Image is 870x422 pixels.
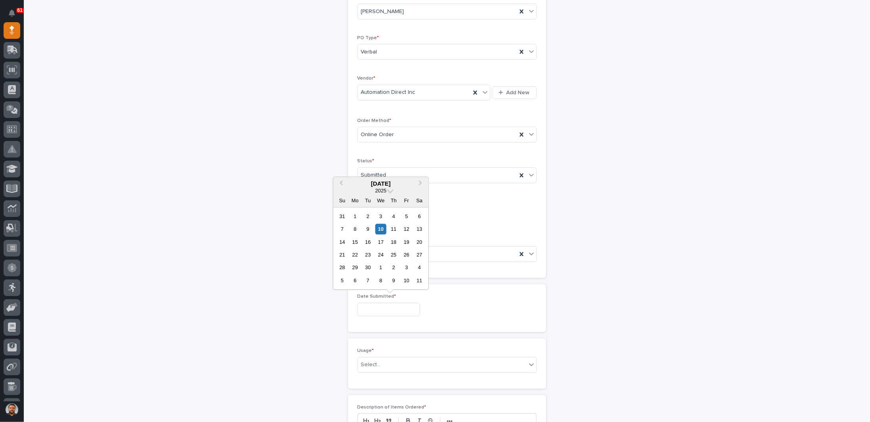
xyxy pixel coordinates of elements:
[350,262,360,273] div: Choose Monday, September 29th, 2025
[358,118,392,123] span: Order Method
[388,195,399,206] div: Th
[401,211,412,222] div: Choose Friday, September 5th, 2025
[388,237,399,247] div: Choose Thursday, September 18th, 2025
[363,249,373,260] div: Choose Tuesday, September 23rd, 2025
[361,8,404,16] span: [PERSON_NAME]
[375,188,386,194] span: 2025
[375,237,386,247] div: Choose Wednesday, September 17th, 2025
[358,348,374,353] span: Usage
[337,211,348,222] div: Choose Sunday, August 31st, 2025
[375,211,386,222] div: Choose Wednesday, September 3rd, 2025
[358,405,426,410] span: Description of Items Ordered
[401,224,412,234] div: Choose Friday, September 12th, 2025
[363,237,373,247] div: Choose Tuesday, September 16th, 2025
[401,237,412,247] div: Choose Friday, September 19th, 2025
[361,171,386,179] span: Submitted
[337,195,348,206] div: Su
[4,401,20,418] button: users-avatar
[363,262,373,273] div: Choose Tuesday, September 30th, 2025
[358,76,376,81] span: Vendor
[350,249,360,260] div: Choose Monday, September 22nd, 2025
[414,262,425,273] div: Choose Saturday, October 4th, 2025
[337,262,348,273] div: Choose Sunday, September 28th, 2025
[401,275,412,286] div: Choose Friday, October 10th, 2025
[414,249,425,260] div: Choose Saturday, September 27th, 2025
[414,224,425,234] div: Choose Saturday, September 13th, 2025
[363,275,373,286] div: Choose Tuesday, October 7th, 2025
[507,89,530,96] span: Add New
[363,224,373,234] div: Choose Tuesday, September 9th, 2025
[415,178,428,190] button: Next Month
[334,178,347,190] button: Previous Month
[358,159,375,163] span: Status
[375,224,386,234] div: Choose Wednesday, September 10th, 2025
[388,249,399,260] div: Choose Thursday, September 25th, 2025
[363,195,373,206] div: Tu
[337,275,348,286] div: Choose Sunday, October 5th, 2025
[388,224,399,234] div: Choose Thursday, September 11th, 2025
[361,131,394,139] span: Online Order
[375,262,386,273] div: Choose Wednesday, October 1st, 2025
[401,262,412,273] div: Choose Friday, October 3rd, 2025
[414,195,425,206] div: Sa
[388,275,399,286] div: Choose Thursday, October 9th, 2025
[414,237,425,247] div: Choose Saturday, September 20th, 2025
[333,180,428,187] div: [DATE]
[336,210,426,287] div: month 2025-09
[401,249,412,260] div: Choose Friday, September 26th, 2025
[337,237,348,247] div: Choose Sunday, September 14th, 2025
[4,5,20,21] button: Notifications
[358,36,379,40] span: PO Type
[414,275,425,286] div: Choose Saturday, October 11th, 2025
[388,262,399,273] div: Choose Thursday, October 2nd, 2025
[350,195,360,206] div: Mo
[361,48,377,56] span: Verbal
[492,86,536,99] button: Add New
[350,224,360,234] div: Choose Monday, September 8th, 2025
[10,10,20,22] div: Notifications61
[361,361,381,369] div: Select...
[350,275,360,286] div: Choose Monday, October 6th, 2025
[363,211,373,222] div: Choose Tuesday, September 2nd, 2025
[358,294,396,299] span: Date Submitted
[375,195,386,206] div: We
[401,195,412,206] div: Fr
[388,211,399,222] div: Choose Thursday, September 4th, 2025
[337,224,348,234] div: Choose Sunday, September 7th, 2025
[350,237,360,247] div: Choose Monday, September 15th, 2025
[375,275,386,286] div: Choose Wednesday, October 8th, 2025
[375,249,386,260] div: Choose Wednesday, September 24th, 2025
[350,211,360,222] div: Choose Monday, September 1st, 2025
[17,8,23,13] p: 61
[337,249,348,260] div: Choose Sunday, September 21st, 2025
[361,88,415,97] span: Automation Direct Inc
[414,211,425,222] div: Choose Saturday, September 6th, 2025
